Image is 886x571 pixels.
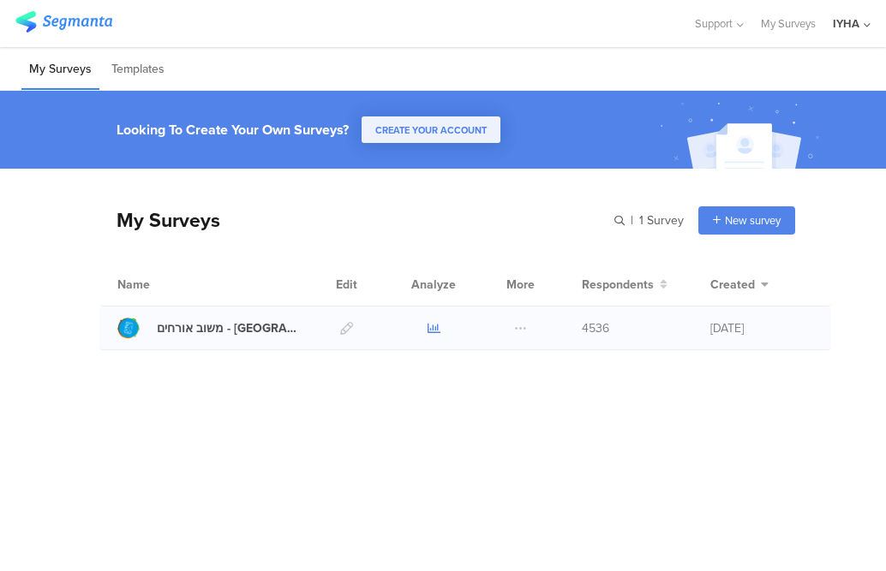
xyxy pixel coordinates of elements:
[639,211,684,229] span: 1 Survey
[15,11,112,33] img: segmanta logo
[582,319,609,337] span: 4536
[710,276,769,294] button: Created
[582,276,654,294] span: Respondents
[628,211,636,229] span: |
[328,263,365,306] div: Edit
[725,212,781,229] span: New survey
[833,15,859,32] div: IYHA
[654,96,830,174] img: create_account_image.svg
[710,276,755,294] span: Created
[582,276,667,294] button: Respondents
[117,317,302,339] a: משוב אורחים - [GEOGRAPHIC_DATA]
[117,120,349,140] div: Looking To Create Your Own Surveys?
[362,116,500,143] button: CREATE YOUR ACCOUNT
[104,50,172,90] li: Templates
[375,123,487,137] span: CREATE YOUR ACCOUNT
[710,319,813,337] div: [DATE]
[408,263,459,306] div: Analyze
[695,15,733,32] span: Support
[99,205,220,235] div: My Surveys
[502,263,539,306] div: More
[157,319,302,337] div: משוב אורחים - בית שאן
[117,276,220,294] div: Name
[21,50,99,90] li: My Surveys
